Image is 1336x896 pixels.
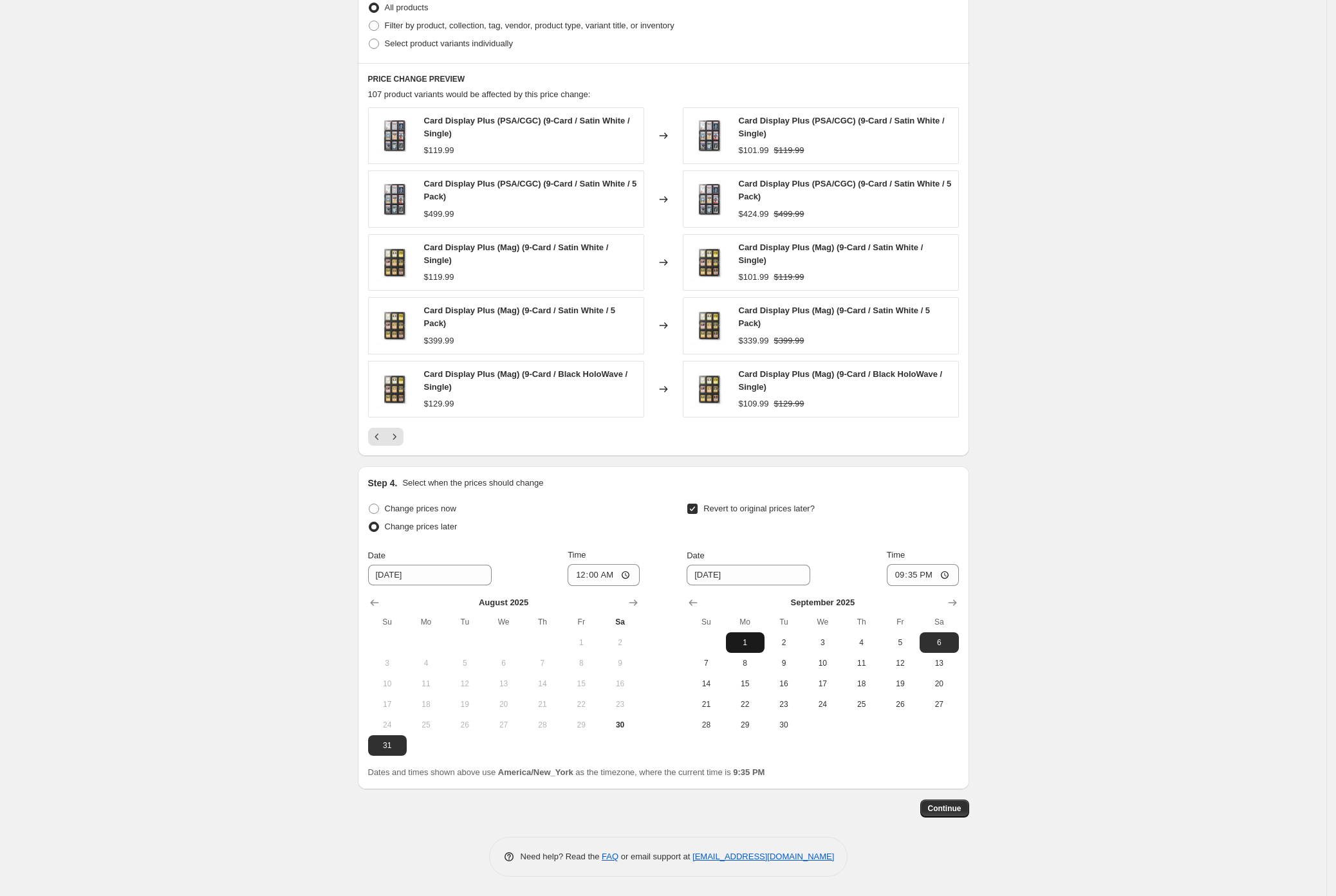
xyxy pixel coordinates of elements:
[739,208,769,221] div: $424.99
[842,694,880,715] button: Thursday September 25 2025
[731,617,759,627] span: Mo
[600,715,639,735] button: Today Saturday August 30 2025
[385,39,513,48] span: Select product variants individually
[562,632,600,653] button: Friday August 1 2025
[687,565,810,585] input: 8/30/2025
[687,673,725,694] button: Sunday September 14 2025
[920,694,958,715] button: Saturday September 27 2025
[842,612,880,632] th: Thursday
[726,673,765,694] button: Monday September 15 2025
[739,398,769,410] div: $109.99
[528,617,557,627] span: Th
[368,694,407,715] button: Sunday August 17 2025
[606,658,634,668] span: 9
[881,632,920,653] button: Friday September 5 2025
[424,179,637,201] span: Card Display Plus (PSA/CGC) (9-Card / Satin White / 5 Pack)
[402,477,543,489] p: Select when the prices should change
[887,564,959,586] input: 12:00
[424,271,454,284] div: $119.99
[562,694,600,715] button: Friday August 22 2025
[770,720,798,730] span: 30
[600,673,639,694] button: Saturday August 16 2025
[687,694,725,715] button: Sunday September 21 2025
[842,653,880,673] button: Thursday September 11 2025
[808,617,837,627] span: We
[765,612,803,632] th: Tuesday
[484,673,523,694] button: Wednesday August 13 2025
[424,369,628,392] span: Card Display Plus (Mag) (9-Card / Black HoloWave / Single)
[484,715,523,735] button: Wednesday August 27 2025
[528,658,557,668] span: 7
[562,715,600,735] button: Friday August 29 2025
[412,658,440,668] span: 4
[770,679,798,689] span: 16
[692,852,834,861] a: [EMAIL_ADDRESS][DOMAIN_NAME]
[489,617,517,627] span: We
[523,653,562,673] button: Thursday August 7 2025
[687,612,725,632] th: Sunday
[731,720,759,730] span: 29
[943,594,961,612] button: Show next month, October 2025
[770,637,798,648] span: 2
[424,116,630,138] span: Card Display Plus (PSA/CGC) (9-Card / Satin White / Single)
[847,679,875,689] span: 18
[726,612,765,632] th: Monday
[568,564,640,586] input: 12:00
[368,612,407,632] th: Sunday
[445,612,484,632] th: Tuesday
[928,803,961,814] span: Continue
[847,699,875,709] span: 25
[567,617,595,627] span: Fr
[726,715,765,735] button: Monday September 29 2025
[424,242,609,265] span: Card Display Plus (Mag) (9-Card / Satin White / Single)
[368,89,591,99] span: 107 product variants would be affected by this price change:
[489,658,517,668] span: 6
[687,715,725,735] button: Sunday September 28 2025
[489,720,517,730] span: 27
[567,699,595,709] span: 22
[624,594,642,612] button: Show next month, September 2025
[881,694,920,715] button: Friday September 26 2025
[450,720,479,730] span: 26
[731,637,759,648] span: 1
[368,653,407,673] button: Sunday August 3 2025
[770,617,798,627] span: Tu
[368,74,959,84] h6: PRICE CHANGE PREVIEW
[606,720,634,730] span: 30
[368,735,407,756] button: Sunday August 31 2025
[925,699,953,709] span: 27
[385,504,456,513] span: Change prices now
[484,694,523,715] button: Wednesday August 20 2025
[803,694,842,715] button: Wednesday September 24 2025
[375,243,414,282] img: MAG-CarbonFiber-StraightOn-Cards_80x.jpg
[368,715,407,735] button: Sunday August 24 2025
[920,673,958,694] button: Saturday September 20 2025
[692,720,720,730] span: 28
[739,144,769,157] div: $101.99
[684,594,702,612] button: Show previous month, August 2025
[847,617,875,627] span: Th
[925,658,953,668] span: 13
[726,694,765,715] button: Monday September 22 2025
[765,694,803,715] button: Tuesday September 23 2025
[692,699,720,709] span: 21
[847,637,875,648] span: 4
[412,720,440,730] span: 25
[731,679,759,689] span: 15
[690,180,728,219] img: Card_Display_Plus_PSA_-_VaultedID_Collectible_80x.jpg
[690,243,728,282] img: MAG-CarbonFiber-StraightOn-Cards_80x.jpg
[881,673,920,694] button: Friday September 19 2025
[562,673,600,694] button: Friday August 15 2025
[881,612,920,632] th: Friday
[600,632,639,653] button: Saturday August 2 2025
[774,208,804,221] strike: $499.99
[886,658,914,668] span: 12
[600,653,639,673] button: Saturday August 9 2025
[385,21,674,30] span: Filter by product, collection, tag, vendor, product type, variant title, or inventory
[375,116,414,155] img: Card_Display_Plus_PSA_-_VaultedID_Collectible_80x.jpg
[498,767,573,777] b: America/New_York
[424,334,454,347] div: $399.99
[523,612,562,632] th: Thursday
[407,612,445,632] th: Monday
[375,370,414,408] img: MAG-CarbonFiber-StraightOn-Cards_80x.jpg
